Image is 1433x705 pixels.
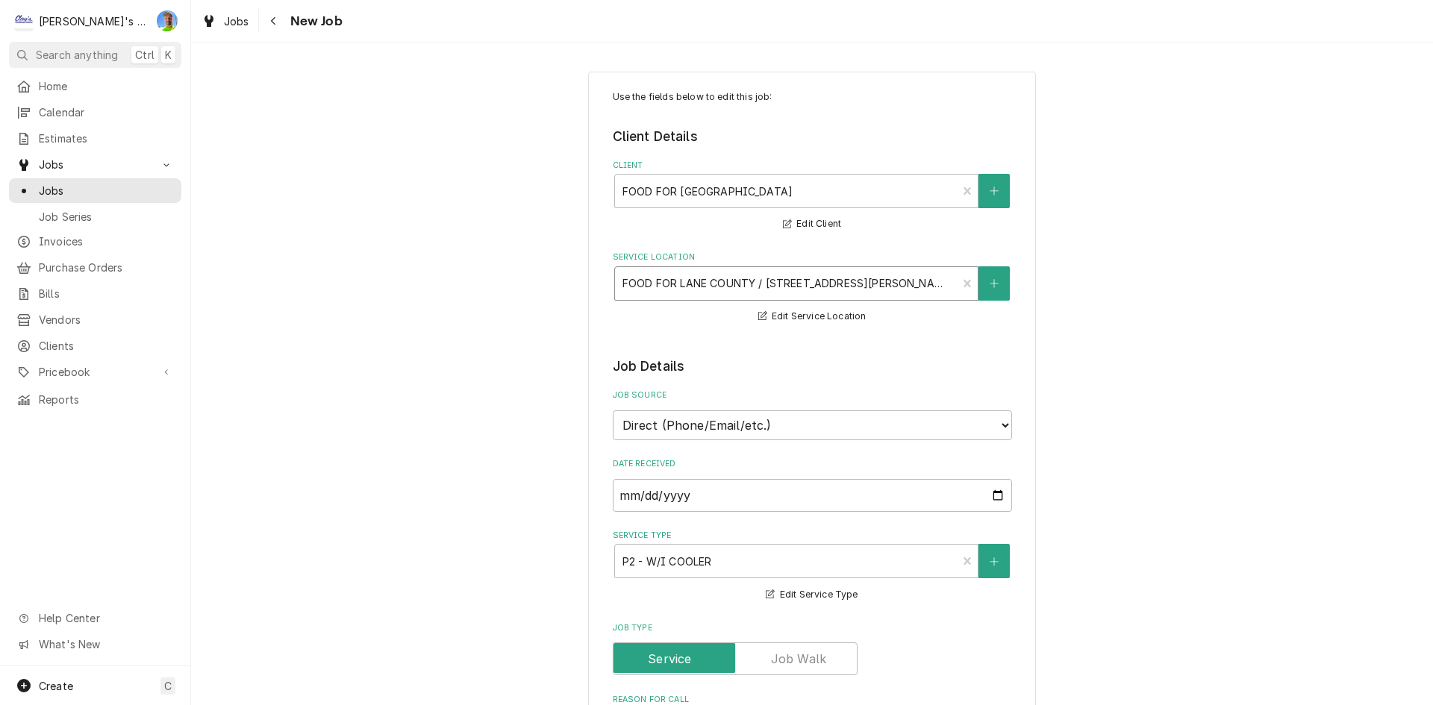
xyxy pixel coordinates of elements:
[613,90,1012,104] p: Use the fields below to edit this job:
[39,260,174,275] span: Purchase Orders
[990,278,999,289] svg: Create New Location
[978,544,1010,578] button: Create New Service
[262,9,286,33] button: Navigate back
[39,78,174,94] span: Home
[9,360,181,384] a: Go to Pricebook
[990,557,999,567] svg: Create New Service
[9,74,181,98] a: Home
[9,387,181,412] a: Reports
[224,13,249,29] span: Jobs
[196,9,255,34] a: Jobs
[286,11,343,31] span: New Job
[9,606,181,630] a: Go to Help Center
[165,47,172,63] span: K
[613,530,1012,542] label: Service Type
[9,307,181,332] a: Vendors
[613,357,1012,376] legend: Job Details
[613,251,1012,263] label: Service Location
[9,152,181,177] a: Go to Jobs
[9,42,181,68] button: Search anythingCtrlK
[39,234,174,249] span: Invoices
[613,458,1012,470] label: Date Received
[39,286,174,301] span: Bills
[157,10,178,31] div: Greg Austin's Avatar
[756,307,869,326] button: Edit Service Location
[135,47,154,63] span: Ctrl
[9,229,181,254] a: Invoices
[39,157,152,172] span: Jobs
[613,160,1012,234] div: Client
[613,389,1012,401] label: Job Source
[39,364,152,380] span: Pricebook
[613,479,1012,512] input: yyyy-mm-dd
[613,251,1012,325] div: Service Location
[613,160,1012,172] label: Client
[39,312,174,328] span: Vendors
[157,10,178,31] div: GA
[39,183,174,198] span: Jobs
[613,622,1012,634] label: Job Type
[164,678,172,694] span: C
[9,632,181,657] a: Go to What's New
[613,389,1012,439] div: Job Source
[39,338,174,354] span: Clients
[39,636,172,652] span: What's New
[39,209,174,225] span: Job Series
[613,458,1012,511] div: Date Received
[978,266,1010,301] button: Create New Location
[39,13,149,29] div: [PERSON_NAME]'s Refrigeration
[781,215,843,234] button: Edit Client
[39,392,174,407] span: Reports
[613,622,1012,675] div: Job Type
[9,126,181,151] a: Estimates
[9,333,181,358] a: Clients
[9,204,181,229] a: Job Series
[13,10,34,31] div: C
[9,178,181,203] a: Jobs
[613,127,1012,146] legend: Client Details
[39,610,172,626] span: Help Center
[9,281,181,306] a: Bills
[36,47,118,63] span: Search anything
[39,680,73,692] span: Create
[978,174,1010,208] button: Create New Client
[990,186,999,196] svg: Create New Client
[39,104,174,120] span: Calendar
[39,131,174,146] span: Estimates
[13,10,34,31] div: Clay's Refrigeration's Avatar
[764,586,860,604] button: Edit Service Type
[9,100,181,125] a: Calendar
[613,530,1012,604] div: Service Type
[9,255,181,280] a: Purchase Orders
